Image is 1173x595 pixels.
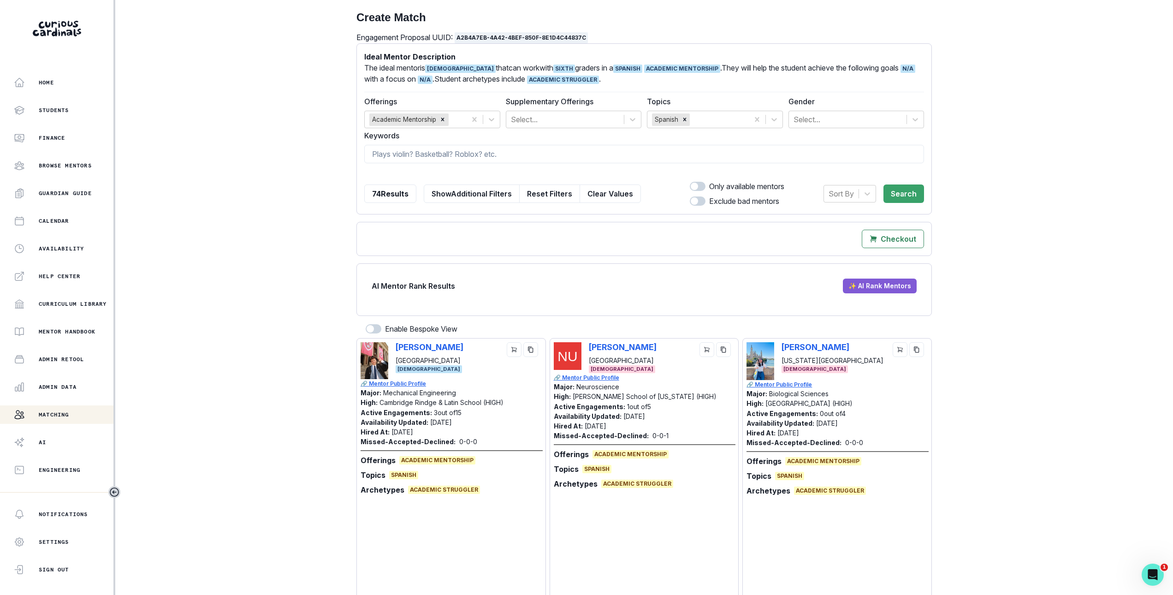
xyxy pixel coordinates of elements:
[39,134,65,142] p: Finance
[769,390,829,398] p: Biological Sciences
[652,113,680,125] div: Spanish
[553,65,575,73] span: SIXTH
[576,383,619,391] p: Neuroscience
[356,11,932,24] h2: Create Match
[652,431,669,440] p: 0 - 0 - 1
[39,466,80,474] p: Engineering
[788,96,919,107] label: Gender
[361,418,428,426] p: Availability Updated:
[554,449,589,460] p: Offerings
[782,342,858,352] p: [PERSON_NAME]
[746,410,818,417] p: Active Engagements:
[361,399,378,406] p: High:
[554,422,583,430] p: Hired At:
[420,63,509,72] p: is that
[39,162,92,169] p: Browse Mentors
[364,74,432,83] p: with a focus on
[432,74,599,83] p: . Student archetypes include
[506,96,636,107] label: Supplementary Offerings
[746,381,929,389] a: 🔗 Mentor Public Profile
[900,65,915,73] span: N/A
[845,438,863,447] p: 0 - 0 - 0
[39,273,80,280] p: Help Center
[364,96,495,107] label: Offerings
[820,410,846,417] p: 0 out of 4
[507,342,521,357] button: cart
[746,438,841,447] p: Missed-Accepted-Declined:
[644,65,720,73] span: Academic Mentorship
[523,342,538,357] button: copy
[680,113,690,125] div: Remove Spanish
[361,428,390,436] p: Hired At:
[582,465,611,473] span: Spanish
[396,365,462,373] span: [DEMOGRAPHIC_DATA]
[585,422,606,430] p: [DATE]
[746,456,782,467] p: Offerings
[383,389,456,397] p: Mechanical Engineering
[418,76,432,84] span: N/A
[39,383,77,391] p: Admin Data
[361,380,543,388] a: 🔗 Mentor Public Profile
[746,390,767,398] p: Major:
[623,412,645,420] p: [DATE]
[361,342,388,379] img: Picture of Adrian Betancourt
[1142,564,1164,586] iframe: Intercom live chat
[554,374,736,382] a: 🔗 Mentor Public Profile
[408,486,480,494] span: Academic Struggler
[777,429,799,437] p: [DATE]
[746,485,790,496] p: Archetypes
[554,383,575,391] p: Major:
[39,190,92,197] p: Guardian Guide
[391,428,413,436] p: [DATE]
[527,76,599,84] span: Academic Struggler
[746,429,776,437] p: Hired At:
[519,184,580,203] button: Reset Filters
[554,393,571,400] p: High:
[364,62,924,84] p: The ideal mentor can work .
[539,63,613,72] p: with graders in a
[372,188,409,199] p: 74 Results
[430,418,452,426] p: [DATE]
[361,389,381,397] p: Major:
[613,65,642,73] span: Spanish
[554,412,622,420] p: Availability Updated:
[396,356,463,365] p: [GEOGRAPHIC_DATA]
[909,342,924,357] button: copy
[459,437,477,446] p: 0 - 0 - 0
[389,471,418,479] span: Spanish
[108,486,120,498] button: Toggle sidebar
[361,484,404,495] p: Archetypes
[379,399,504,406] p: Cambridge Rindge & Latin School (HIGH)
[438,113,448,125] div: Remove Academic Mentorship
[709,196,779,207] p: Exclude bad mentors
[775,472,804,480] span: Spanish
[592,450,669,458] span: Academic Mentorship
[881,235,916,244] p: Checkout
[554,431,649,440] p: Missed-Accepted-Declined:
[39,511,88,518] p: Notifications
[782,356,883,365] p: [US_STATE][GEOGRAPHIC_DATA]
[39,300,107,308] p: Curriculum Library
[647,96,777,107] label: Topics
[765,399,853,407] p: [GEOGRAPHIC_DATA] (HIGH)
[589,342,657,352] p: [PERSON_NAME]
[372,280,455,292] p: AI Mentor Rank Results
[361,437,456,446] p: Missed-Accepted-Declined:
[782,365,848,373] span: [DEMOGRAPHIC_DATA]
[554,464,579,475] p: Topics
[434,409,462,416] p: 3 out of 15
[716,342,731,357] button: copy
[699,342,714,357] button: cart
[39,107,69,114] p: Students
[627,403,651,411] p: 1 out of 5
[746,342,774,380] img: Picture of Sanaa Alam
[361,455,396,466] p: Offerings
[39,538,69,546] p: Settings
[425,65,496,73] span: [DEMOGRAPHIC_DATA]
[709,181,784,192] p: Only available mentors
[554,342,581,370] img: Picture of Nicole Uribe
[356,32,932,44] p: Engagement Proposal UUID:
